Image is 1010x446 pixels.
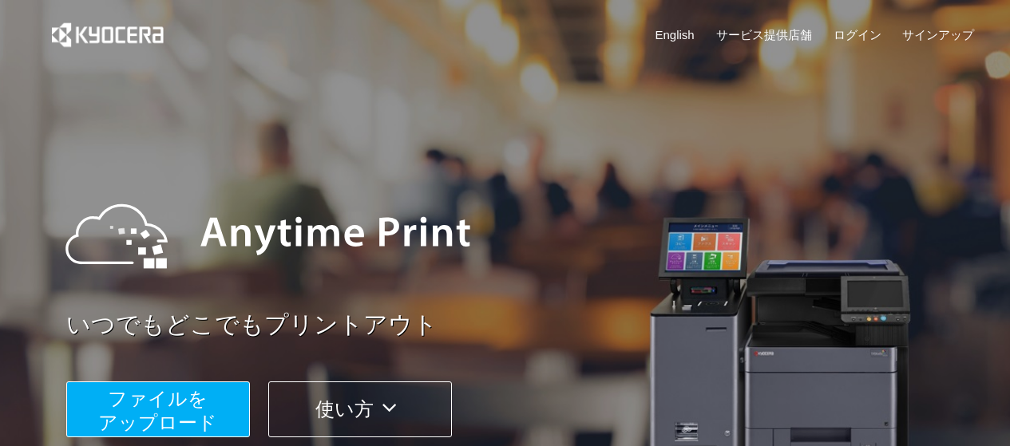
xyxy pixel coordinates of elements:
a: サービス提供店舗 [716,26,812,43]
button: 使い方 [268,381,452,437]
a: ログイン [834,26,881,43]
button: ファイルを​​アップロード [66,381,250,437]
a: いつでもどこでもプリントアウト [66,308,984,342]
span: ファイルを ​​アップロード [98,388,217,433]
a: English [656,26,695,43]
a: サインアップ [902,26,974,43]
